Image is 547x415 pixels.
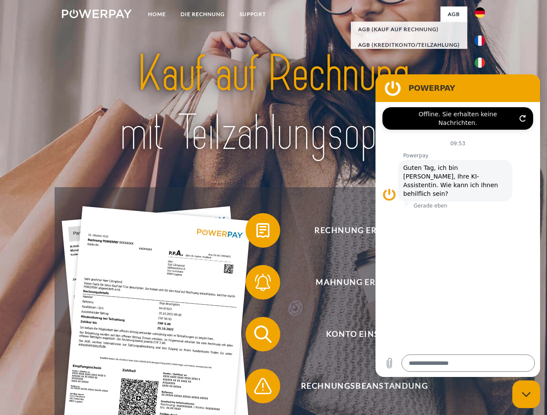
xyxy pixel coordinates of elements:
a: AGB (Kauf auf Rechnung) [351,22,467,37]
iframe: Schaltfläche zum Öffnen des Messaging-Fensters; Konversation läuft [512,380,540,408]
iframe: Messaging-Fenster [375,74,540,377]
span: Rechnung erhalten? [258,213,470,248]
img: qb_bill.svg [252,220,274,241]
img: fr [475,35,485,46]
a: AGB (Kreditkonto/Teilzahlung) [351,37,467,53]
img: de [475,7,485,18]
img: qb_bell.svg [252,271,274,293]
img: qb_search.svg [252,323,274,345]
a: DIE RECHNUNG [173,6,232,22]
img: logo-powerpay-white.svg [62,10,132,18]
img: qb_warning.svg [252,375,274,397]
button: Mahnung erhalten? [246,265,471,300]
img: title-powerpay_de.svg [83,41,464,166]
a: agb [440,6,467,22]
span: Rechnungsbeanstandung [258,369,470,403]
a: Home [141,6,173,22]
a: SUPPORT [232,6,273,22]
button: Rechnungsbeanstandung [246,369,471,403]
span: Mahnung erhalten? [258,265,470,300]
button: Rechnung erhalten? [246,213,471,248]
img: it [475,57,485,68]
span: Konto einsehen [258,317,470,351]
button: Konto einsehen [246,317,471,351]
